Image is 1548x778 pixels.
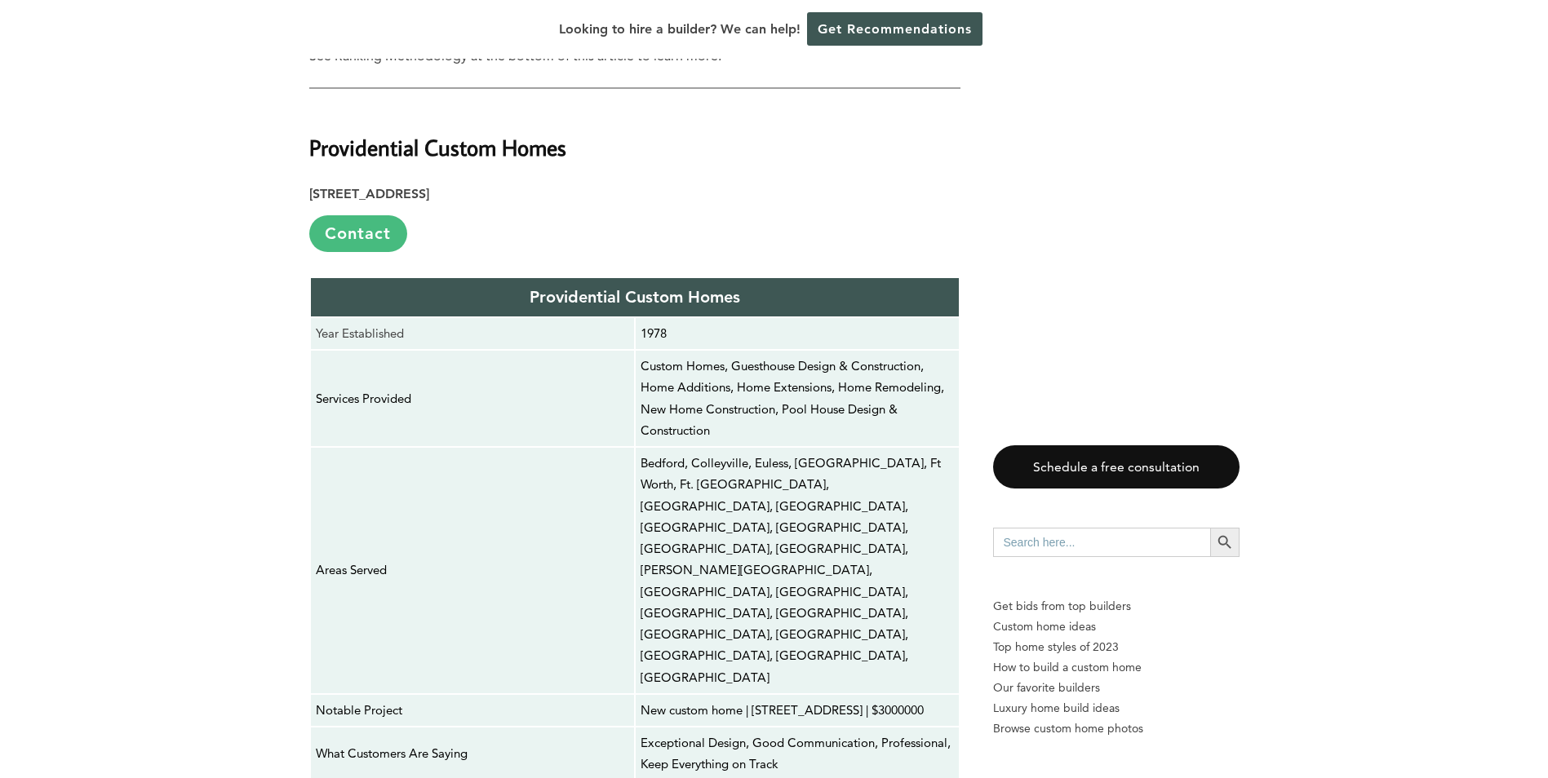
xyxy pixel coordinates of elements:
p: Services Provided [316,388,629,409]
a: Get Recommendations [807,12,982,46]
p: Areas Served [316,559,629,581]
p: Exceptional Design, Good Communication, Professional, Keep Everything on Track [641,732,954,776]
p: Bedford, Colleyville, Euless, [GEOGRAPHIC_DATA], Ft Worth, Ft. [GEOGRAPHIC_DATA], [GEOGRAPHIC_DAT... [641,453,954,688]
a: Custom home ideas [993,617,1240,637]
a: Luxury home build ideas [993,698,1240,718]
a: Schedule a free consultation [993,445,1240,488]
p: What Customers Are Saying [316,743,629,764]
iframe: Drift Widget Chat Controller [1235,661,1528,758]
p: New custom home | [STREET_ADDRESS] | $3000000 [641,700,954,721]
strong: [STREET_ADDRESS] [309,186,429,201]
svg: Search [1216,533,1234,551]
p: 1978 [641,323,954,344]
a: How to build a custom home [993,657,1240,678]
p: Custom Homes, Guesthouse Design & Construction, Home Additions, Home Extensions, Home Remodeling,... [641,356,954,441]
a: Contact [309,215,407,252]
a: Top home styles of 2023 [993,637,1240,657]
p: Get bids from top builders [993,596,1240,617]
a: Browse custom home photos [993,718,1240,739]
input: Search here... [993,528,1210,557]
a: Our favorite builders [993,678,1240,698]
p: Year Established [316,323,629,344]
strong: Providential Custom Homes [530,287,740,307]
p: Notable Project [316,700,629,721]
strong: Providential Custom Homes [309,133,566,161]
